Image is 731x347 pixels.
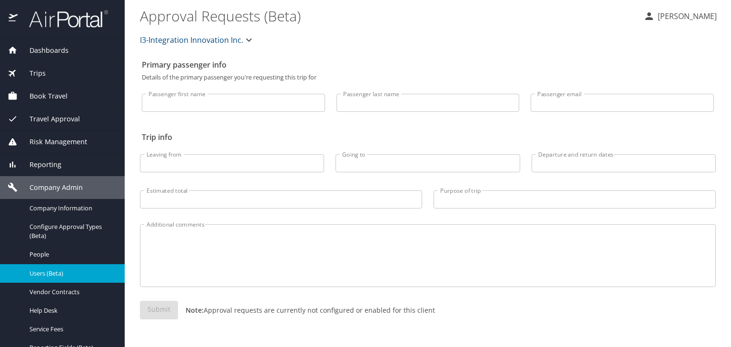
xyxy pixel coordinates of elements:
[140,33,243,47] span: I3-Integration Innovation Inc.
[30,269,113,278] span: Users (Beta)
[18,159,61,170] span: Reporting
[178,305,435,315] p: Approval requests are currently not configured or enabled for this client
[30,222,113,240] span: Configure Approval Types (Beta)
[142,74,714,80] p: Details of the primary passenger you're requesting this trip for
[142,129,714,145] h2: Trip info
[19,10,108,28] img: airportal-logo.png
[655,10,717,22] p: [PERSON_NAME]
[640,8,721,25] button: [PERSON_NAME]
[30,204,113,213] span: Company Information
[186,306,204,315] strong: Note:
[18,182,83,193] span: Company Admin
[30,288,113,297] span: Vendor Contracts
[18,91,68,101] span: Book Travel
[30,306,113,315] span: Help Desk
[18,114,80,124] span: Travel Approval
[142,57,714,72] h2: Primary passenger info
[18,45,69,56] span: Dashboards
[9,10,19,28] img: icon-airportal.png
[18,68,46,79] span: Trips
[30,325,113,334] span: Service Fees
[18,137,87,147] span: Risk Management
[30,250,113,259] span: People
[140,1,636,30] h1: Approval Requests (Beta)
[136,30,258,50] button: I3-Integration Innovation Inc.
